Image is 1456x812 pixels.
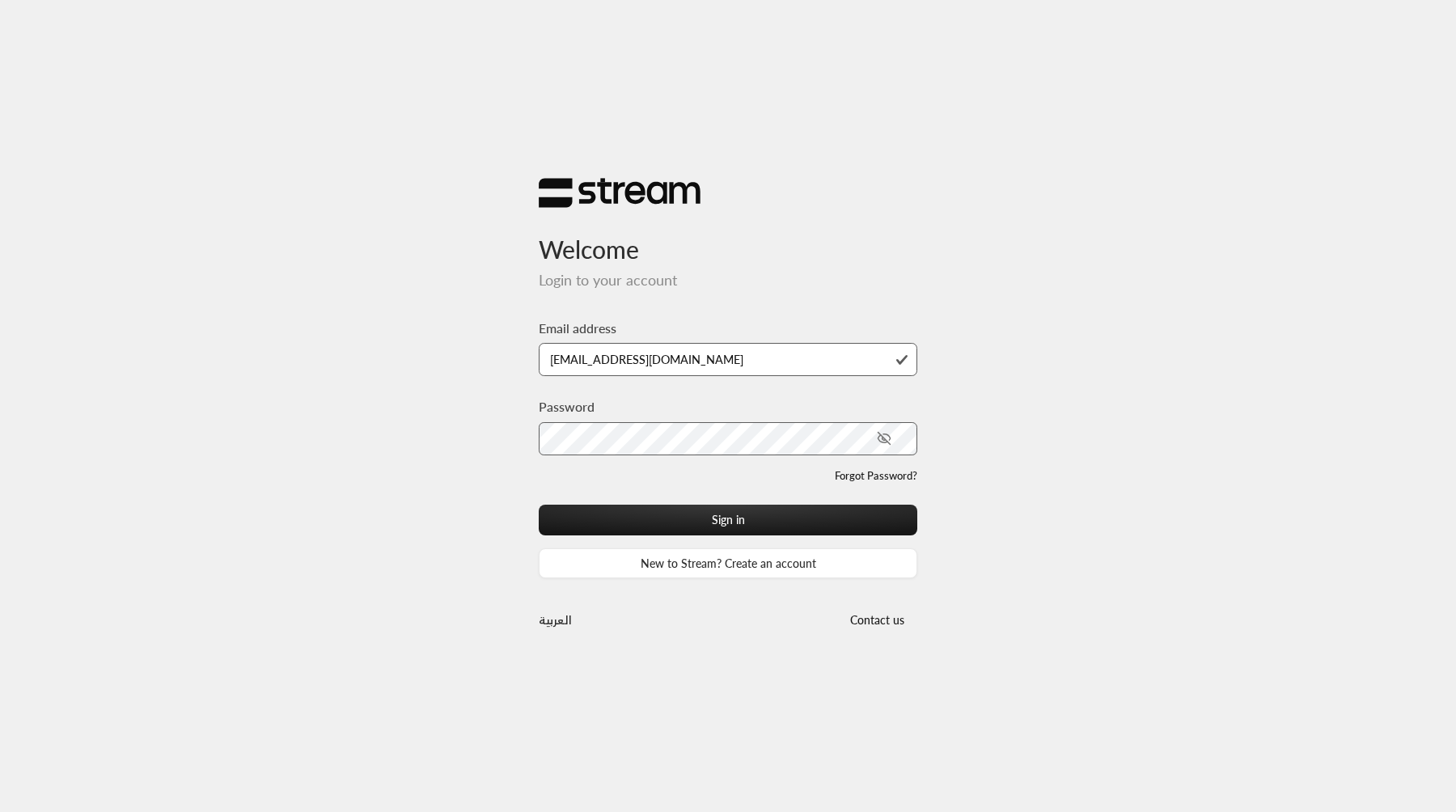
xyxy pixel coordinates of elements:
a: Contact us [836,613,917,627]
button: Sign in [539,505,917,535]
a: Forgot Password? [835,468,917,484]
a: New to Stream? Create an account [539,548,917,578]
input: Type your email here [539,343,917,376]
button: toggle password visibility [870,425,898,452]
a: العربية [539,605,572,635]
img: Stream Logo [539,177,700,209]
label: Password [539,397,595,417]
h3: Welcome [539,209,917,264]
label: Email address [539,319,616,338]
button: Contact us [836,605,917,635]
h5: Login to your account [539,272,917,290]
